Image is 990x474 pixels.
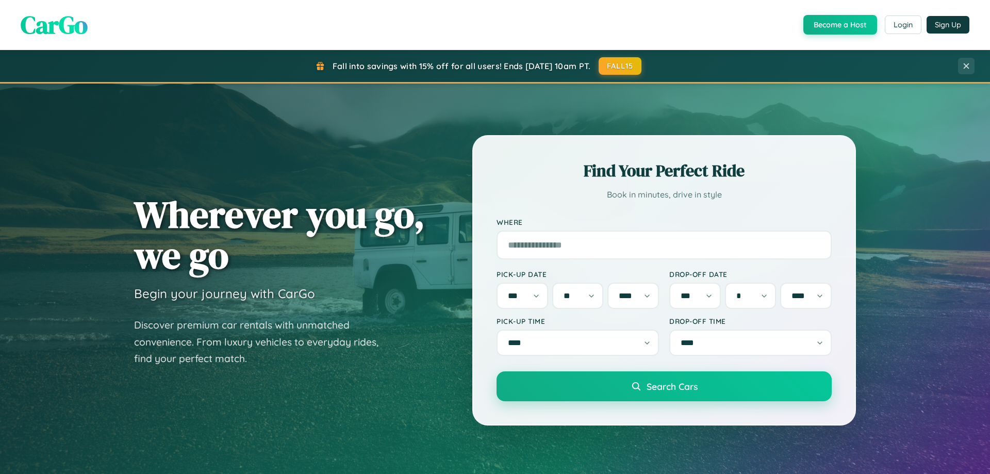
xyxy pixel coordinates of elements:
button: Become a Host [803,15,877,35]
button: Search Cars [497,371,832,401]
p: Discover premium car rentals with unmatched convenience. From luxury vehicles to everyday rides, ... [134,317,392,367]
button: Sign Up [927,16,969,34]
label: Pick-up Date [497,270,659,279]
h1: Wherever you go, we go [134,194,425,275]
label: Drop-off Time [669,317,832,325]
h2: Find Your Perfect Ride [497,159,832,182]
label: Pick-up Time [497,317,659,325]
button: FALL15 [599,57,642,75]
p: Book in minutes, drive in style [497,187,832,202]
span: Search Cars [647,381,698,392]
button: Login [885,15,921,34]
span: CarGo [21,8,88,42]
label: Where [497,218,832,226]
h3: Begin your journey with CarGo [134,286,315,301]
span: Fall into savings with 15% off for all users! Ends [DATE] 10am PT. [333,61,591,71]
label: Drop-off Date [669,270,832,279]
